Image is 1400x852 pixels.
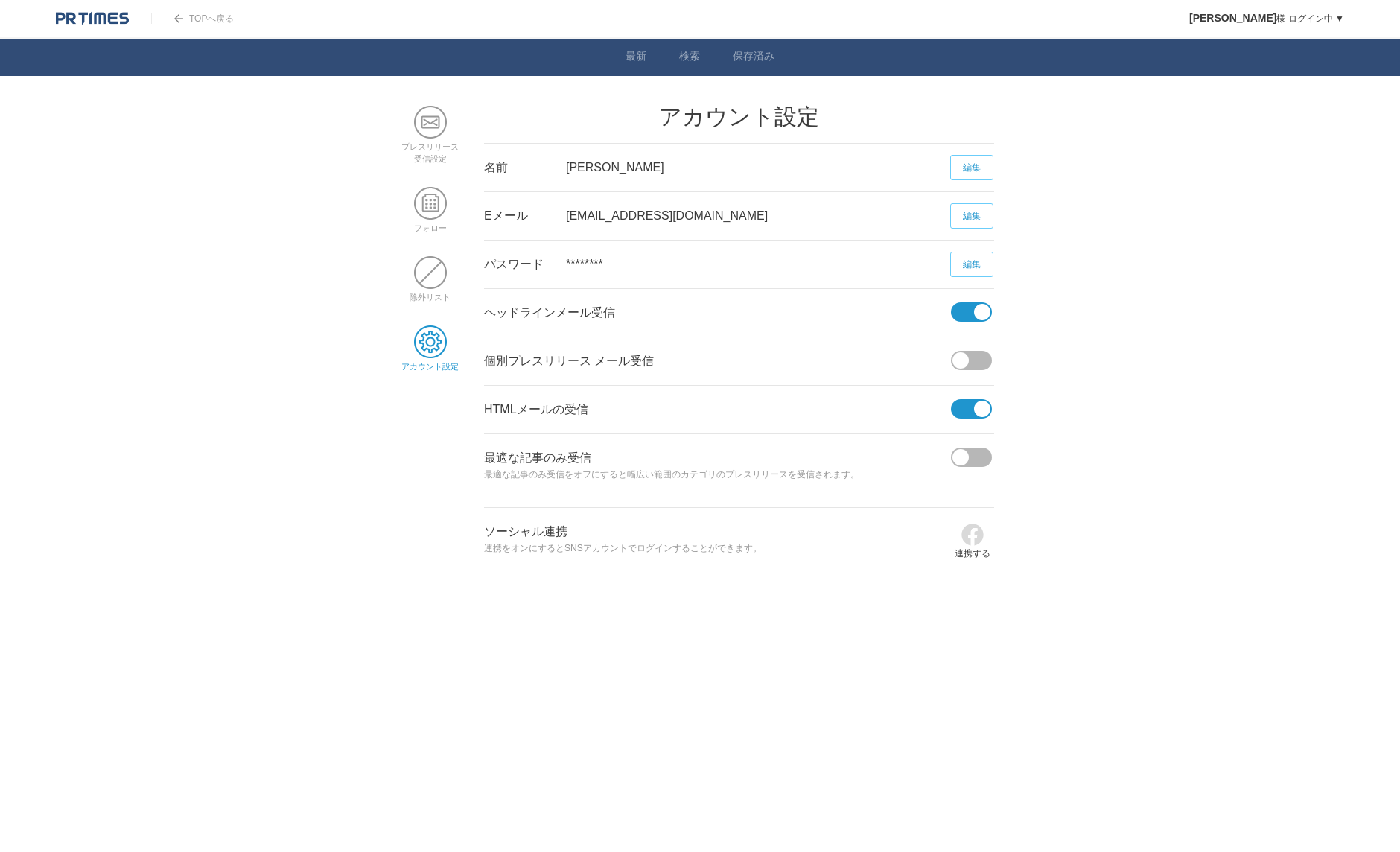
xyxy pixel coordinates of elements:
[484,541,951,557] p: 連携をオンにするとSNSアカウントでログインすることができます。
[566,144,951,191] div: [PERSON_NAME]
[484,508,951,581] div: ソーシャル連携
[174,14,183,23] img: arrow.png
[1189,12,1276,24] span: [PERSON_NAME]
[484,386,951,433] div: HTMLメールの受信
[566,192,951,240] div: [EMAIL_ADDRESS][DOMAIN_NAME]
[955,547,990,561] p: 連携する
[401,351,459,371] a: アカウント設定
[950,155,993,180] a: 編集
[484,192,566,240] div: Eメール
[484,467,951,483] p: 最適な記事のみ受信をオフにすると幅広い範囲のカテゴリのプレスリリースを受信されます。
[950,203,993,229] a: 編集
[484,106,994,128] h2: アカウント設定
[484,289,951,337] div: ヘッドラインメール受信
[484,144,566,191] div: 名前
[484,337,951,385] div: 個別プレスリリース メール受信
[151,13,234,24] a: TOPへ戻る
[484,241,566,288] div: パスワード
[401,131,459,163] a: プレスリリース受信設定
[56,11,129,26] img: logo.png
[961,523,984,547] img: icon-facebook-gray
[484,434,951,507] div: 最適な記事のみ受信
[679,50,700,66] a: 検索
[414,212,447,232] a: フォロー
[950,252,993,277] a: 編集
[626,50,646,66] a: 最新
[733,50,774,66] a: 保存済み
[1189,13,1344,24] a: [PERSON_NAME]様 ログイン中 ▼
[410,282,451,302] a: 除外リスト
